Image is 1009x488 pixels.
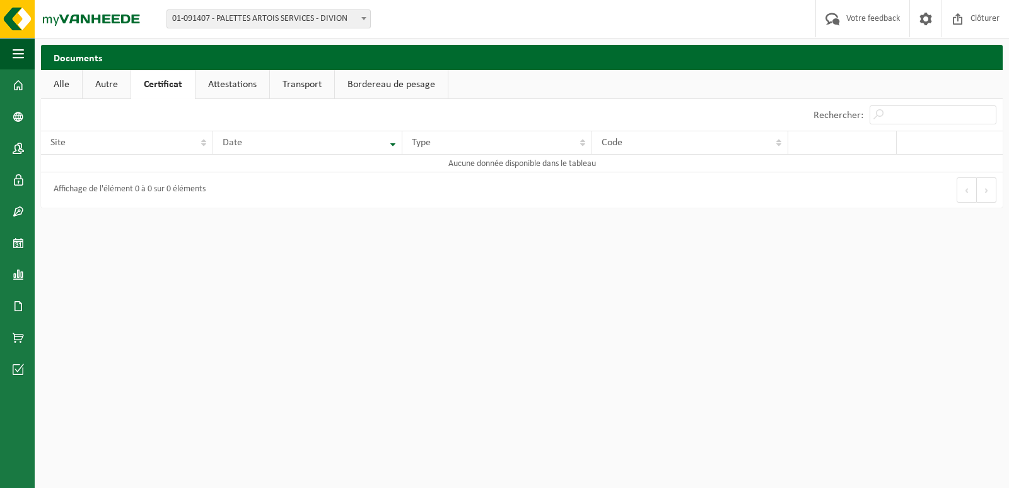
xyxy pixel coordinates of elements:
[83,70,131,99] a: Autre
[41,45,1003,69] h2: Documents
[957,177,977,203] button: Previous
[223,138,242,148] span: Date
[270,70,334,99] a: Transport
[166,9,371,28] span: 01-091407 - PALETTES ARTOIS SERVICES - DIVION
[814,110,863,121] label: Rechercher:
[977,177,996,203] button: Next
[602,138,622,148] span: Code
[131,70,195,99] a: Certificat
[412,138,431,148] span: Type
[167,10,370,28] span: 01-091407 - PALETTES ARTOIS SERVICES - DIVION
[41,70,82,99] a: Alle
[41,155,1003,172] td: Aucune donnée disponible dans le tableau
[195,70,269,99] a: Attestations
[47,179,206,201] div: Affichage de l'élément 0 à 0 sur 0 éléments
[335,70,448,99] a: Bordereau de pesage
[50,138,66,148] span: Site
